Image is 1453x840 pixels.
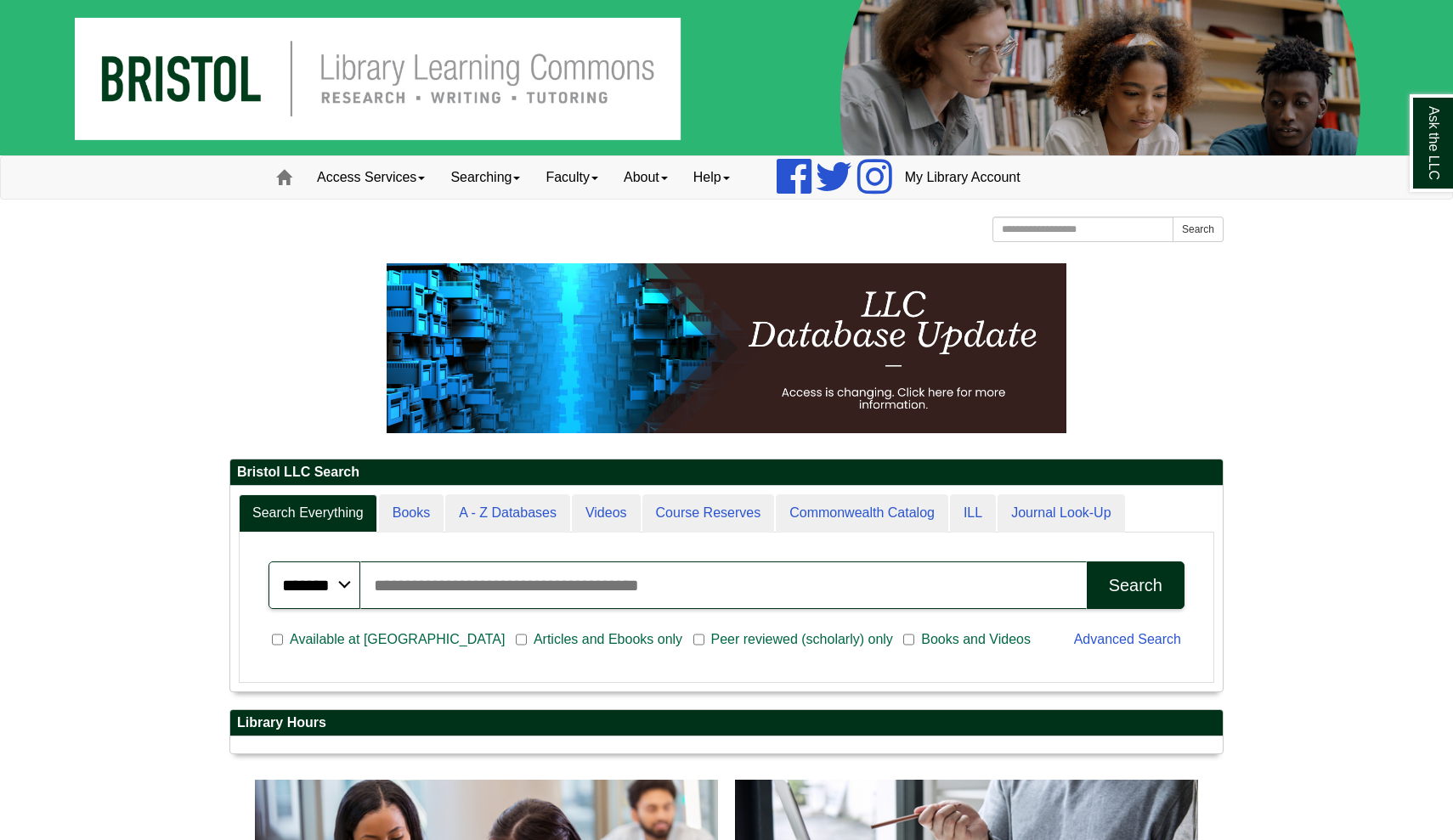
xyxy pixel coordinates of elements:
[283,629,512,650] span: Available at [GEOGRAPHIC_DATA]
[445,494,570,533] a: A - Z Databases
[693,632,704,647] input: Peer reviewed (scholarly) only
[527,629,689,650] span: Articles and Ebooks only
[1074,632,1181,646] a: Advanced Search
[704,629,900,650] span: Peer reviewed (scholarly) only
[533,156,611,199] a: Faculty
[611,156,681,199] a: About
[892,156,1033,199] a: My Library Account
[776,494,948,533] a: Commonwealth Catalog
[1087,561,1184,609] button: Search
[239,494,377,533] a: Search Everything
[438,156,533,199] a: Searching
[572,494,641,533] a: Videos
[950,494,996,533] a: ILL
[230,459,1223,486] h2: Bristol LLC Search
[1109,576,1162,595] div: Search
[998,494,1124,533] a: Journal Look-Up
[379,494,444,533] a: Books
[387,263,1066,433] img: HTML tutorial
[1173,217,1224,242] button: Search
[516,632,527,647] input: Articles and Ebooks only
[304,156,438,199] a: Access Services
[681,156,743,199] a: Help
[272,632,283,647] input: Available at [GEOGRAPHIC_DATA]
[914,629,1037,650] span: Books and Videos
[903,632,914,647] input: Books and Videos
[642,494,775,533] a: Course Reserves
[230,710,1223,736] h2: Library Hours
